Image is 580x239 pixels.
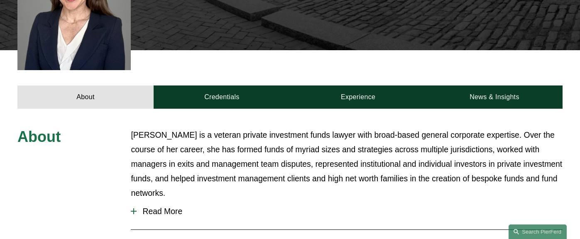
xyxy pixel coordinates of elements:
[17,128,61,145] span: About
[154,85,290,109] a: Credentials
[509,224,567,239] a: Search this site
[17,85,154,109] a: About
[131,128,563,200] p: [PERSON_NAME] is a veteran private investment funds lawyer with broad-based general corporate exp...
[137,207,563,216] span: Read More
[290,85,426,109] a: Experience
[426,85,563,109] a: News & Insights
[131,200,563,222] button: Read More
